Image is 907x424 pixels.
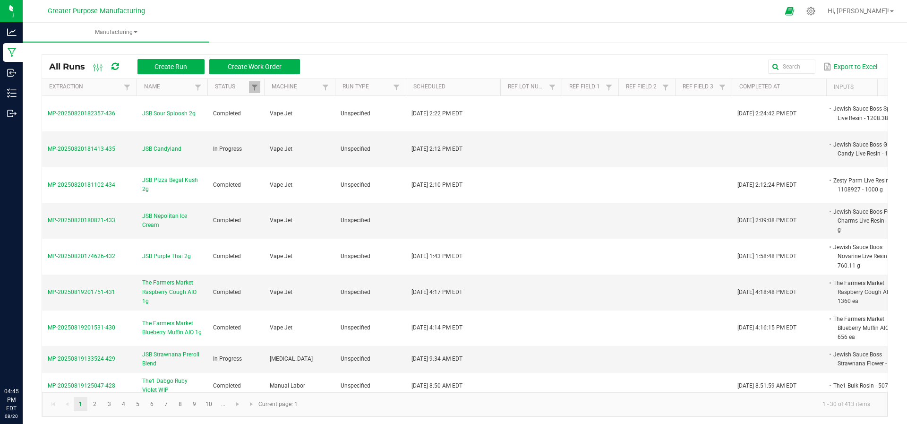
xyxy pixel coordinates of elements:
span: Unspecified [341,253,370,260]
a: Page 1 [74,397,87,411]
span: Vape Jet [270,217,292,224]
span: JSB Pizza Begal Kush 2g [142,176,202,194]
a: Page 3 [103,397,116,411]
li: Jewish Sauce Boos Novarine Live Resin - 760.11 g [832,242,907,270]
span: Create Work Order [228,63,282,70]
a: StatusSortable [215,83,248,91]
button: Create Run [137,59,205,74]
a: Page 10 [202,397,216,411]
inline-svg: Outbound [7,109,17,118]
inline-svg: Inventory [7,88,17,98]
a: Filter [320,81,331,93]
p: 04:45 PM EDT [4,387,18,413]
a: Page 6 [145,397,159,411]
a: Go to the next page [231,397,245,411]
span: [DATE] 2:12 PM EDT [411,146,462,152]
span: Unspecified [341,217,370,224]
span: JSB Candyland [142,145,181,154]
inline-svg: Inbound [7,68,17,78]
span: Unspecified [341,289,370,295]
span: MP-20250819125047-428 [48,382,115,389]
span: Completed [213,382,241,389]
span: JSB Strawnana Preroll Blend [142,350,202,368]
span: [DATE] 4:18:48 PM EDT [737,289,796,295]
span: MP-20250820180821-433 [48,217,115,224]
span: Vape Jet [270,289,292,295]
a: Filter [660,81,671,93]
a: NameSortable [144,83,192,91]
div: Manage settings [805,7,817,16]
span: Vape Jet [270,253,292,260]
span: [DATE] 2:10 PM EDT [411,182,462,188]
span: [DATE] 1:58:48 PM EDT [737,253,796,260]
span: JSB Purple Thai 2g [142,252,191,261]
span: JSB Sour Sploosh 2g [142,109,196,118]
span: [DATE] 4:16:15 PM EDT [737,324,796,331]
span: [DATE] 4:14 PM EDT [411,324,462,331]
span: Completed [213,182,241,188]
a: Filter [121,81,133,93]
a: Page 4 [117,397,130,411]
span: Create Run [154,63,187,70]
span: MP-20250820181102-434 [48,182,115,188]
a: Filter [192,81,204,93]
span: The Farmers Market Blueberry Muffin AIO 1g [142,319,202,337]
span: MP-20250819133524-429 [48,355,115,362]
span: In Progress [213,146,242,152]
span: [DATE] 2:09:08 PM EDT [737,217,796,224]
a: Filter [547,81,558,93]
li: Jewish Sauce Boss Sploosh Live Resin - 1208.38 g [832,104,907,122]
li: The Farmers Market Blueberry Muffin AIO 1g - 656 ea [832,314,907,342]
p: 08/20 [4,413,18,420]
span: Hi, [PERSON_NAME]! [828,7,889,15]
li: The1 Bulk Rosin - 507 g [832,381,907,390]
a: Run TypeSortable [342,83,390,91]
a: Filter [717,81,728,93]
span: Completed [213,324,241,331]
span: MP-20250820182357-436 [48,110,115,117]
span: Vape Jet [270,146,292,152]
span: Vape Jet [270,324,292,331]
li: Zesty Parm Live Resin-1108927 - 1000 g [832,176,907,194]
span: [DATE] 8:50 AM EDT [411,382,462,389]
a: Page 9 [188,397,201,411]
input: Search [768,60,815,74]
span: MP-20250819201751-431 [48,289,115,295]
span: Vape Jet [270,182,292,188]
a: Go to the last page [245,397,258,411]
span: Vape Jet [270,110,292,117]
a: MachineSortable [272,83,319,91]
span: Unspecified [341,110,370,117]
a: Page 11 [216,397,230,411]
a: Page 7 [159,397,173,411]
span: [DATE] 2:12:24 PM EDT [737,182,796,188]
iframe: Resource center [9,348,38,377]
span: Completed [213,289,241,295]
a: Completed AtSortable [739,83,822,91]
li: The Farmers Market Raspberry Cough AIO 1g - 1360 ea [832,278,907,306]
span: Manufacturing [23,28,209,36]
a: Ref Field 2Sortable [626,83,659,91]
a: Page 8 [173,397,187,411]
span: Unspecified [341,324,370,331]
span: [DATE] 1:43 PM EDT [411,253,462,260]
span: Completed [213,217,241,224]
span: Manual Labor [270,382,305,389]
button: Create Work Order [209,59,300,74]
li: Jewish Sauce Boss Strawnana Flower - 1400 g [832,350,907,368]
span: [DATE] 9:34 AM EDT [411,355,462,362]
span: MP-20250820181413-435 [48,146,115,152]
span: Unspecified [341,355,370,362]
span: Go to the last page [248,400,256,408]
span: [DATE] 2:22 PM EDT [411,110,462,117]
span: Greater Purpose Manufacturing [48,7,145,15]
span: Unspecified [341,182,370,188]
span: In Progress [213,355,242,362]
a: ScheduledSortable [413,83,496,91]
a: Ref Field 3Sortable [683,83,716,91]
button: Export to Excel [821,59,880,75]
span: MP-20250820174626-432 [48,253,115,260]
a: Page 5 [131,397,145,411]
span: Go to the next page [234,400,241,408]
inline-svg: Analytics [7,27,17,37]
